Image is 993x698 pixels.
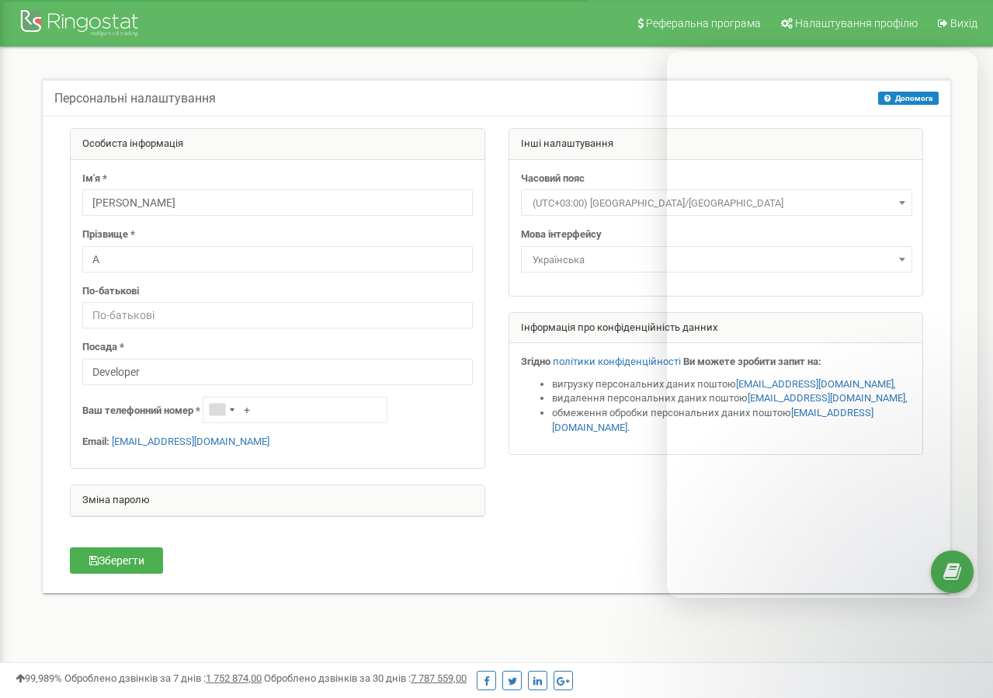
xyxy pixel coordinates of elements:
span: Оброблено дзвінків за 30 днів : [264,672,467,684]
span: (UTC+03:00) Europe/Kiev [521,189,912,216]
div: Інформація про конфіденційність данних [509,313,923,344]
label: Прізвище * [82,227,135,242]
label: Часовий пояс [521,172,585,186]
span: 99,989% [16,672,62,684]
li: обмеження обробки персональних даних поштою . [552,406,911,435]
iframe: Intercom live chat [940,610,977,648]
div: Особиста інформація [71,129,484,160]
span: Вихід [950,17,977,30]
span: Українська [521,246,912,273]
a: [EMAIL_ADDRESS][DOMAIN_NAME] [112,436,269,447]
span: (UTC+03:00) Europe/Kiev [526,193,907,214]
button: Зберегти [70,547,163,574]
label: Ім'я * [82,172,107,186]
u: 1 752 874,00 [206,672,262,684]
u: 7 787 559,00 [411,672,467,684]
strong: Email: [82,436,109,447]
span: Оброблено дзвінків за 7 днів : [64,672,262,684]
h5: Персональні налаштування [54,92,216,106]
strong: Згідно [521,356,550,367]
input: Посада [82,359,473,385]
li: вигрузку персональних даних поштою , [552,377,911,392]
label: Ваш телефонний номер * [82,404,200,418]
span: Реферальна програма [646,17,761,30]
input: +1-800-555-55-55 [203,397,387,423]
div: Інші налаштування [509,129,923,160]
li: видалення персональних даних поштою , [552,391,911,406]
span: Українська [526,249,907,271]
input: Прізвище [82,246,473,273]
div: Зміна паролю [71,485,484,516]
iframe: Intercom live chat [667,51,977,598]
input: Ім'я [82,189,473,216]
a: політики конфіденційності [553,356,681,367]
input: По-батькові [82,302,473,328]
label: Мова інтерфейсу [521,227,602,242]
span: Налаштування профілю [795,17,918,30]
div: Telephone country code [203,398,239,422]
label: По-батькові [82,284,139,299]
label: Посада * [82,340,124,355]
a: [EMAIL_ADDRESS][DOMAIN_NAME] [552,407,873,433]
